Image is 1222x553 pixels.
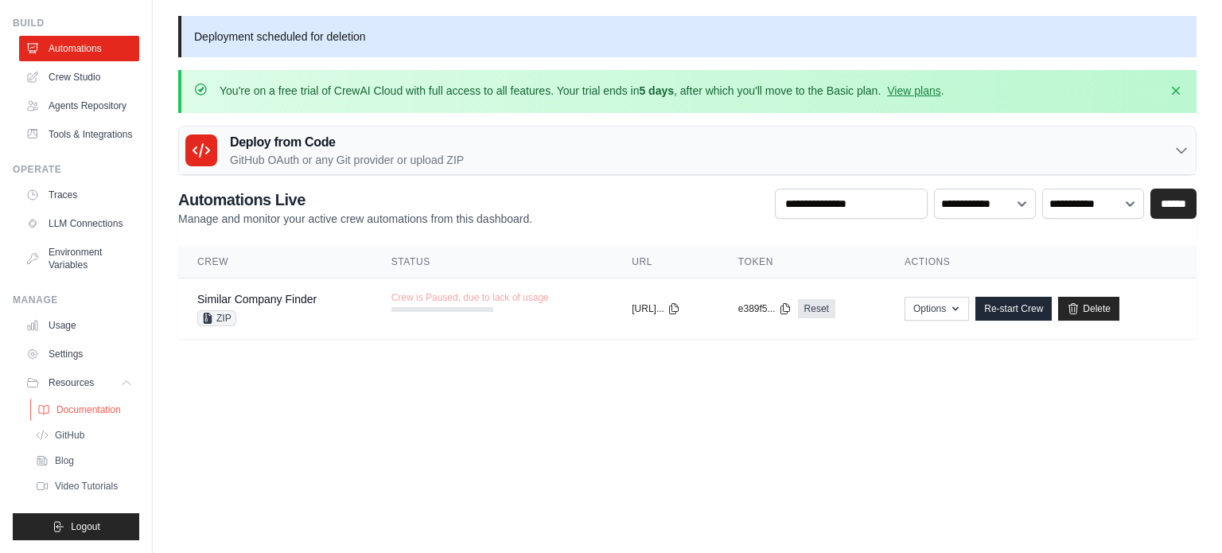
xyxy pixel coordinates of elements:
span: Crew is Paused, due to lack of usage [391,291,549,304]
th: Actions [885,246,1197,278]
th: Crew [178,246,372,278]
a: Automations [19,36,139,61]
span: GitHub [55,429,84,442]
div: Operate [13,163,139,176]
a: GitHub [29,424,139,446]
span: ZIP [197,310,236,326]
a: Traces [19,182,139,208]
button: Logout [13,513,139,540]
a: Video Tutorials [29,475,139,497]
span: Video Tutorials [55,480,118,493]
iframe: Chat Widget [1142,477,1222,553]
div: Widget de chat [1142,477,1222,553]
div: Build [13,17,139,29]
strong: 5 days [639,84,674,97]
th: Status [372,246,613,278]
a: View plans [887,84,940,97]
a: Reset [798,299,835,318]
a: Crew Studio [19,64,139,90]
span: Logout [71,520,100,533]
a: Agents Repository [19,93,139,119]
button: e389f5... [738,302,792,315]
button: Resources [19,370,139,395]
h2: Automations Live [178,189,532,211]
a: Blog [29,450,139,472]
th: Token [719,246,885,278]
div: Manage [13,294,139,306]
a: Tools & Integrations [19,122,139,147]
a: Delete [1058,297,1119,321]
button: Options [905,297,969,321]
span: Documentation [56,403,121,416]
a: LLM Connections [19,211,139,236]
a: Settings [19,341,139,367]
a: Documentation [30,399,141,421]
a: Re-start Crew [975,297,1052,321]
p: You're on a free trial of CrewAI Cloud with full access to all features. Your trial ends in , aft... [220,83,944,99]
span: Resources [49,376,94,389]
p: Manage and monitor your active crew automations from this dashboard. [178,211,532,227]
a: Similar Company Finder [197,293,317,306]
p: GitHub OAuth or any Git provider or upload ZIP [230,152,464,168]
th: URL [613,246,719,278]
h3: Deploy from Code [230,133,464,152]
a: Environment Variables [19,240,139,278]
p: Deployment scheduled for deletion [178,16,1197,57]
span: Blog [55,454,74,467]
a: Usage [19,313,139,338]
